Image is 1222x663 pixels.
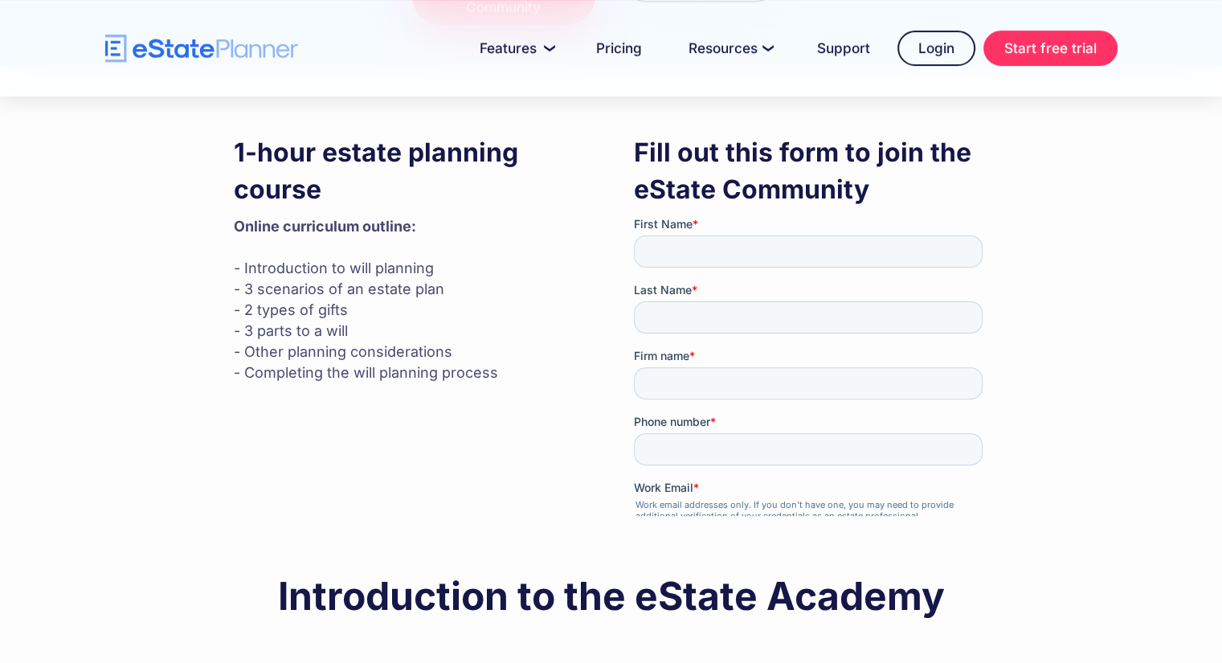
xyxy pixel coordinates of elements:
a: home [105,35,298,63]
a: Login [897,31,975,66]
a: Resources [669,32,790,64]
a: Support [798,32,889,64]
strong: Online curriculum outline: ‍ [234,218,416,235]
h2: Introduction to the eState Academy [234,576,989,616]
p: - Introduction to will planning - 3 scenarios of an estate plan - 2 types of gifts - 3 parts to a... [234,216,589,383]
h3: 1-hour estate planning course [234,134,589,208]
h3: Fill out this form to join the eState Community [634,134,989,208]
iframe: Form 0 [634,216,989,516]
a: Features [460,32,569,64]
a: Pricing [577,32,661,64]
a: Start free trial [983,31,1118,66]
